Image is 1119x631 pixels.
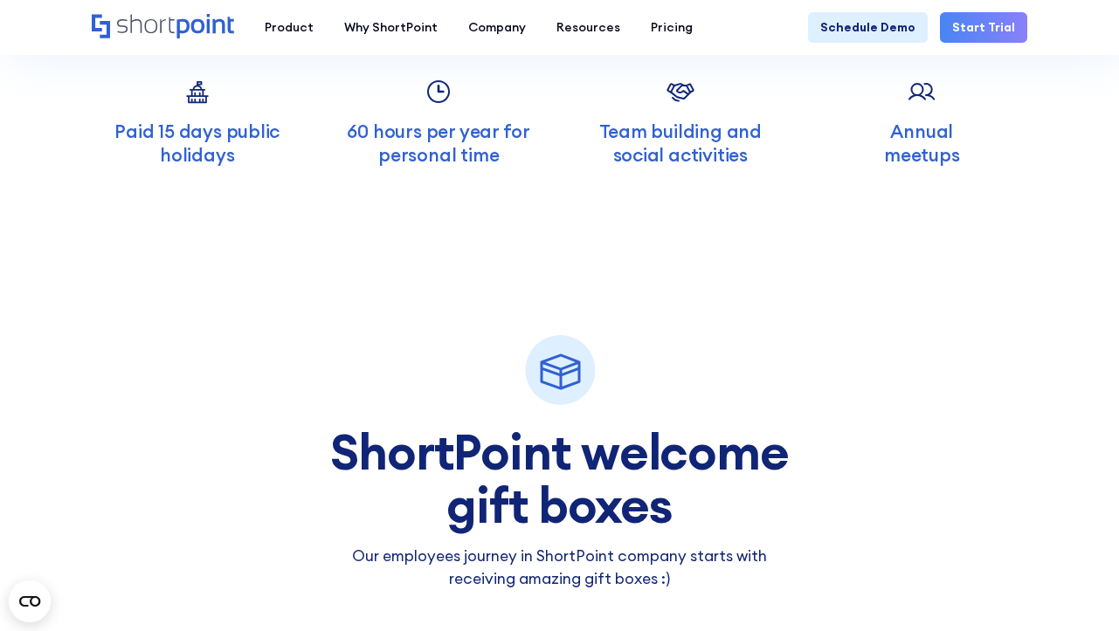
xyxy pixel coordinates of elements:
[452,12,541,43] a: Company
[556,18,620,37] div: Resources
[575,120,786,168] p: Team building and social activities
[92,14,234,40] a: Home
[344,18,438,37] div: Why ShortPoint
[92,120,303,168] p: Paid 15 days public holidays
[805,429,1119,631] iframe: Chat Widget
[651,18,693,37] div: Pricing
[541,12,635,43] a: Resources
[940,12,1027,43] a: Start Trial
[9,580,51,622] button: Open CMP widget
[334,120,545,168] p: 60 hours per year for personal time
[468,18,526,37] div: Company
[292,545,827,591] p: Our employees journey in ShortPoint company starts with receiving amazing gift boxes :)
[817,120,1028,168] p: Annual meetups
[249,12,328,43] a: Product
[808,12,928,43] a: Schedule Demo
[328,12,452,43] a: Why ShortPoint
[265,18,314,37] div: Product
[635,12,708,43] a: Pricing
[292,425,827,532] h3: ShortPoint welcome gift boxes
